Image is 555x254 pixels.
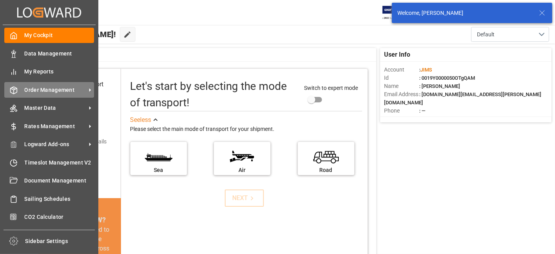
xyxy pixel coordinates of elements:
img: Exertis%20JAM%20-%20Email%20Logo.jpg_1722504956.jpg [382,6,409,20]
span: Name [384,82,419,90]
div: Air [218,166,267,174]
a: Document Management [4,173,94,188]
span: User Info [384,50,410,59]
span: Master Data [25,104,86,112]
div: Please select the main mode of transport for your shipment. [130,125,362,134]
span: Account Type [384,115,419,123]
div: Add shipping details [58,138,107,146]
span: : [419,67,432,73]
span: Hello [PERSON_NAME]! [32,27,116,42]
span: : Shipper [419,116,439,122]
div: Let's start by selecting the mode of transport! [130,78,296,111]
a: CO2 Calculator [4,209,94,225]
span: Account [384,66,419,74]
div: Sea [134,166,183,174]
span: Sidebar Settings [25,237,95,245]
span: Data Management [25,50,94,58]
a: Tracking Shipment [4,227,94,243]
div: See less [130,115,151,125]
span: Rates Management [25,122,86,131]
span: Logward Add-ons [25,140,86,148]
a: Sailing Schedules [4,191,94,206]
span: Email Address [384,90,419,98]
a: Data Management [4,46,94,61]
span: : [DOMAIN_NAME][EMAIL_ADDRESS][PERSON_NAME][DOMAIN_NAME] [384,91,541,106]
span: Timeslot Management V2 [25,159,94,167]
a: My Cockpit [4,28,94,43]
span: : 0019Y0000050OTgQAM [419,75,475,81]
div: NEXT [232,193,256,203]
span: Order Management [25,86,86,94]
span: : [PERSON_NAME] [419,83,460,89]
span: Switch to expert mode [304,85,358,91]
a: My Reports [4,64,94,79]
span: JIMS [420,67,432,73]
div: Road [302,166,350,174]
span: : — [419,108,425,114]
span: My Reports [25,68,94,76]
button: open menu [471,27,549,42]
span: Sailing Schedules [25,195,94,203]
span: Default [477,30,495,39]
span: Document Management [25,177,94,185]
div: Welcome, [PERSON_NAME] [397,9,532,17]
span: CO2 Calculator [25,213,94,221]
span: Phone [384,107,419,115]
a: Timeslot Management V2 [4,155,94,170]
button: NEXT [225,190,264,207]
span: Id [384,74,419,82]
span: My Cockpit [25,31,94,39]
